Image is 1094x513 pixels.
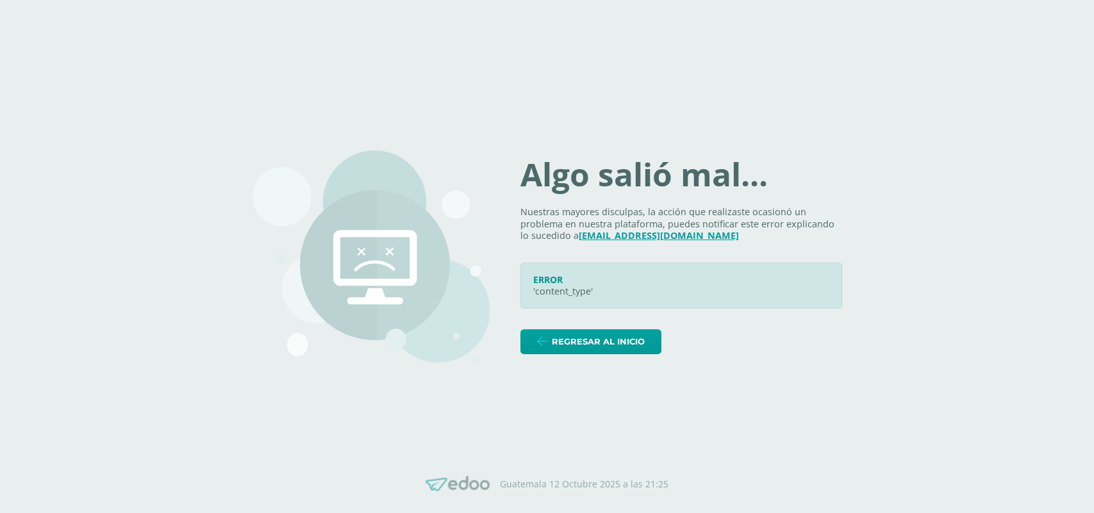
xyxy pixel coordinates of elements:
span: ERROR [533,273,563,286]
span: Regresar al inicio [552,330,645,354]
p: Nuestras mayores disculpas, la acción que realizaste ocasionó un problema en nuestra plataforma, ... [520,206,842,242]
p: 'content_type' [533,286,829,298]
img: Edoo [426,476,490,492]
a: [EMAIL_ADDRESS][DOMAIN_NAME] [579,229,739,241]
h1: Algo salió mal... [520,159,842,191]
a: Regresar al inicio [520,329,661,354]
img: 500.png [253,151,490,362]
p: Guatemala 12 Octubre 2025 a las 21:25 [500,478,668,490]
